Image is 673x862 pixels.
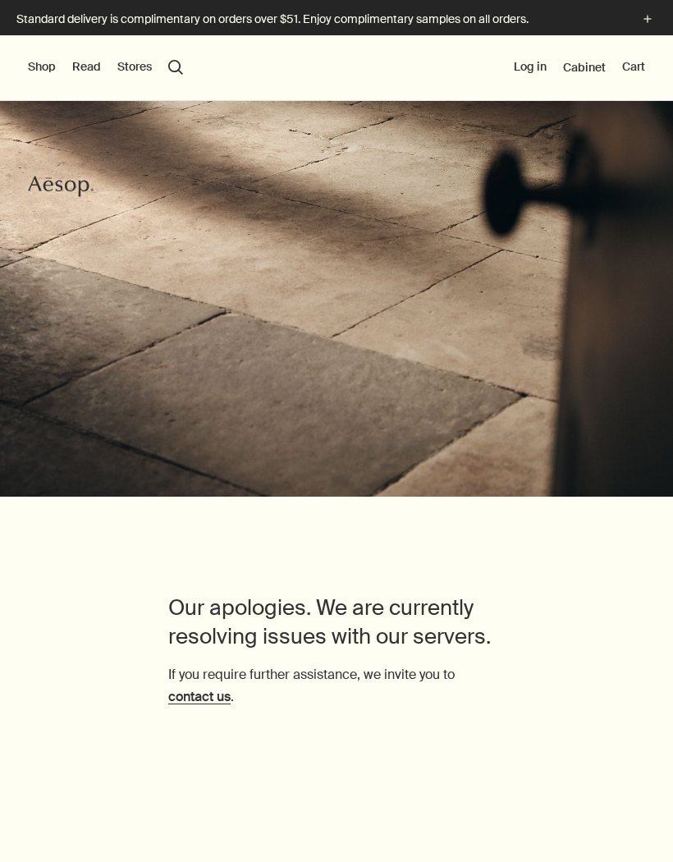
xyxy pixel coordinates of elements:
[168,60,183,75] button: Open search
[28,35,183,101] nav: primary
[117,59,152,76] button: Stores
[24,170,98,207] a: Aesop
[16,10,657,29] button: Standard delivery is complimentary on orders over $51. Enjoy complimentary samples on all orders.
[28,59,56,76] button: Shop
[168,663,505,708] p: If you require further assistance, we invite you to .
[563,60,606,75] a: Cabinet
[622,59,645,76] button: Cart
[168,688,231,705] a: contact us
[72,59,101,76] button: Read
[514,59,547,76] button: Log in
[28,174,94,199] svg: Aesop
[514,35,645,101] nav: supplementary
[168,594,505,650] h1: Our apologies. We are currently resolving issues with our servers.
[16,11,622,28] p: Standard delivery is complimentary on orders over $51. Enjoy complimentary samples on all orders.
